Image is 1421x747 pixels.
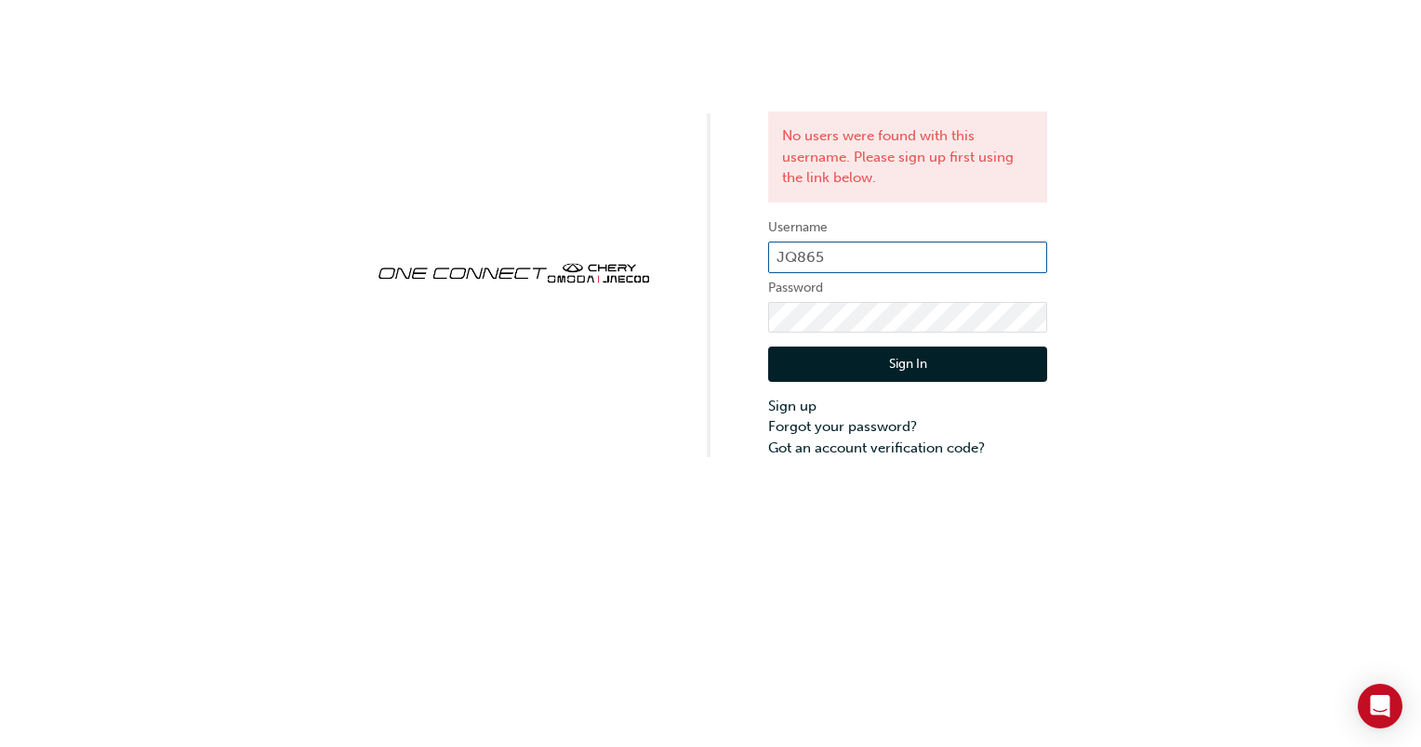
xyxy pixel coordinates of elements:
[768,111,1047,203] div: No users were found with this username. Please sign up first using the link below.
[768,216,1047,239] label: Username
[1358,684,1402,728] div: Open Intercom Messenger
[374,247,653,295] img: oneconnect
[768,438,1047,459] a: Got an account verification code?
[768,416,1047,438] a: Forgot your password?
[768,396,1047,417] a: Sign up
[768,277,1047,299] label: Password
[768,242,1047,273] input: Username
[768,347,1047,382] button: Sign In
